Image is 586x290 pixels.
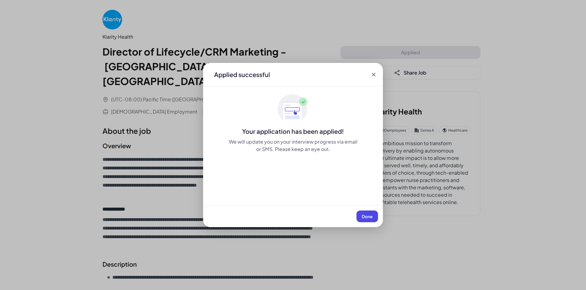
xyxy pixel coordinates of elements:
div: We will update you on your interview progress via email or SMS. Please keep an eye out. [228,138,358,153]
img: ApplyedMaskGroup3.svg [278,94,308,125]
button: Done [357,211,378,222]
div: Your application has been applied! [203,127,383,136]
div: Applied successful [214,70,270,79]
span: Done [362,214,373,219]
